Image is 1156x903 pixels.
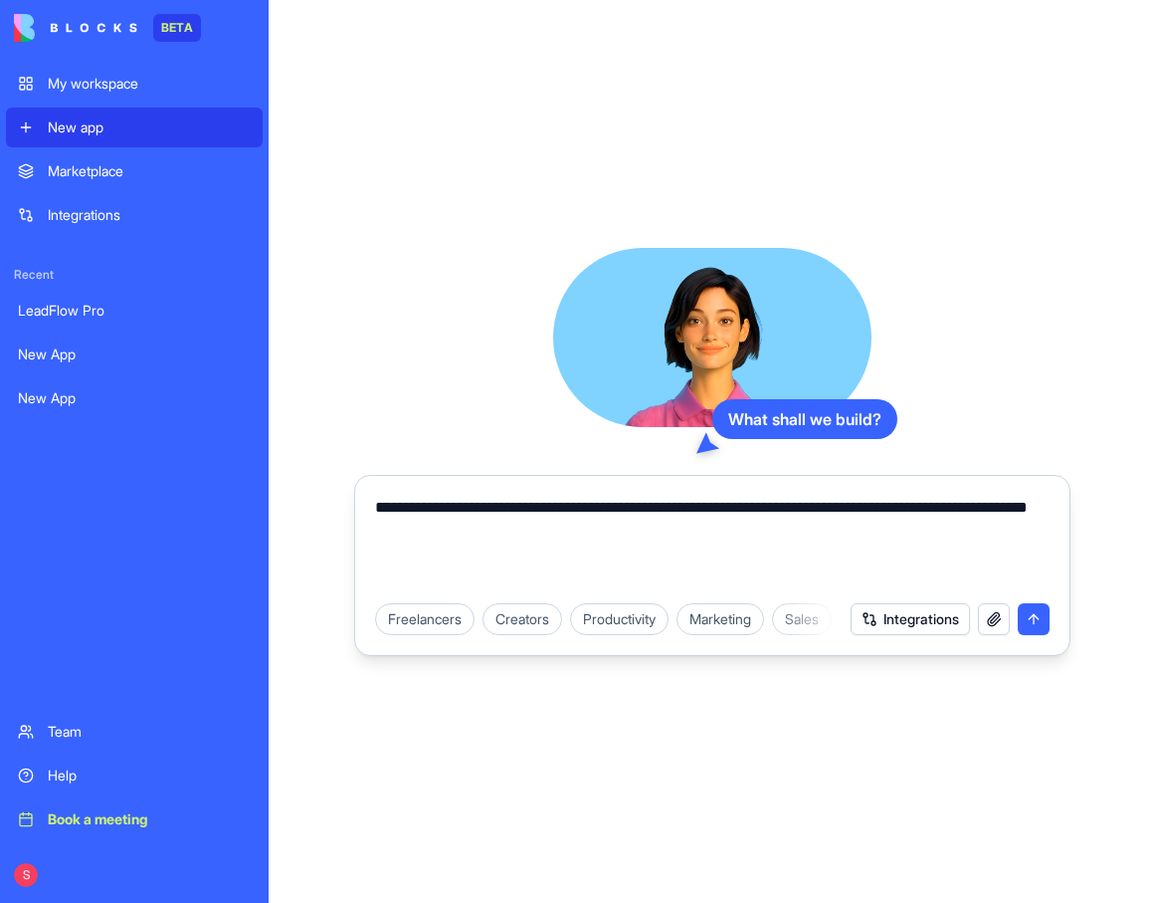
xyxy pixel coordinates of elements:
div: Team [48,722,251,742]
div: My workspace [48,74,251,94]
div: BETA [153,14,201,42]
a: Help [6,756,263,795]
div: Marketing [676,603,764,635]
div: Freelancers [375,603,475,635]
div: Marketplace [48,161,251,181]
a: New app [6,108,263,147]
div: Integrations [48,205,251,225]
span: S [14,863,38,887]
div: Creators [482,603,562,635]
a: Book a meeting [6,799,263,839]
div: New App [18,388,251,408]
a: BETA [14,14,201,42]
a: Marketplace [6,151,263,191]
div: Book a meeting [48,809,251,829]
a: New App [6,335,263,374]
div: Help [48,766,251,786]
span: Recent [6,267,263,283]
div: Productivity [570,603,669,635]
div: Sales [772,603,832,635]
a: New App [6,378,263,418]
div: What shall we build? [712,399,897,439]
img: logo [14,14,137,42]
a: Team [6,712,263,752]
div: LeadFlow Pro [18,301,251,321]
a: LeadFlow Pro [6,291,263,331]
a: My workspace [6,64,263,104]
button: Integrations [851,603,970,635]
a: Integrations [6,195,263,235]
div: New app [48,117,251,137]
div: New App [18,344,251,364]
